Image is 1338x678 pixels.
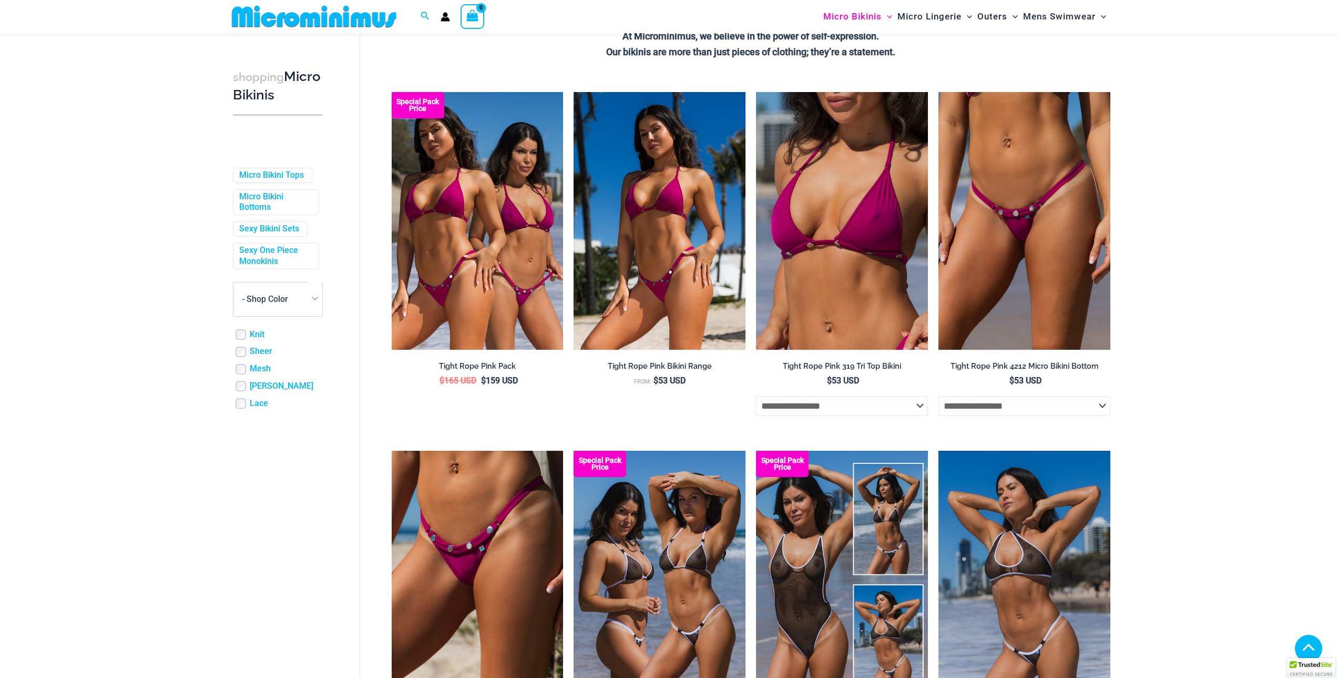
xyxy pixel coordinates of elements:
bdi: 53 USD [827,376,859,386]
img: Tight Rope Pink 319 Top 4228 Thong 05 [574,92,745,350]
a: View Shopping Cart, empty [461,4,485,28]
a: Tight Rope Pink Bikini Range [574,361,745,375]
a: Collection Pack F Collection Pack B (3)Collection Pack B (3) [392,92,564,350]
span: Menu Toggle [882,3,892,30]
img: Tight Rope Pink 319 Top 01 [756,92,928,350]
span: From: [634,378,651,385]
strong: Our bikinis are more than just pieces of clothing; they’re a statement. [606,46,895,57]
span: Micro Bikinis [823,3,882,30]
strong: At Microminimus, we believe in the power of self-expression. [622,31,879,42]
a: Tight Rope Pink 319 Top 4228 Thong 05Tight Rope Pink 319 Top 4228 Thong 06Tight Rope Pink 319 Top... [574,92,745,350]
a: Search icon link [421,10,430,23]
bdi: 53 USD [653,376,686,386]
a: Tight Rope Pink 319 4212 Micro 01Tight Rope Pink 319 4212 Micro 02Tight Rope Pink 319 4212 Micro 02 [938,92,1110,350]
a: Tight Rope Pink Pack [392,361,564,375]
span: Outers [977,3,1007,30]
h3: Micro Bikinis [233,68,323,104]
span: Menu Toggle [1007,3,1018,30]
a: Sexy One Piece Monokinis [239,245,311,267]
span: $ [481,376,486,386]
span: Menu Toggle [1096,3,1106,30]
b: Special Pack Price [574,457,626,471]
a: Mesh [250,363,271,375]
img: MM SHOP LOGO FLAT [228,5,401,28]
a: Micro LingerieMenu ToggleMenu Toggle [895,3,975,30]
h2: Tight Rope Pink 319 Tri Top Bikini [756,361,928,371]
span: shopping [233,70,284,84]
a: Sexy Bikini Sets [239,224,299,235]
span: $ [440,376,444,386]
span: Micro Lingerie [897,3,962,30]
bdi: 165 USD [440,376,476,386]
nav: Site Navigation [819,2,1111,32]
img: Tight Rope Pink 319 4212 Micro 01 [938,92,1110,350]
a: [PERSON_NAME] [250,381,313,392]
h2: Tight Rope Pink 4212 Micro Bikini Bottom [938,361,1110,371]
bdi: 159 USD [481,376,518,386]
span: $ [1009,376,1014,386]
span: - Shop Color [233,282,322,316]
a: Sheer [250,346,272,357]
b: Special Pack Price [392,98,444,112]
h2: Tight Rope Pink Pack [392,361,564,371]
span: Mens Swimwear [1023,3,1096,30]
b: Special Pack Price [756,457,809,471]
a: Micro Bikini Tops [239,170,304,181]
a: OutersMenu ToggleMenu Toggle [975,3,1020,30]
a: Micro Bikini Bottoms [239,191,311,214]
span: $ [653,376,658,386]
a: Account icon link [441,12,450,22]
a: Knit [250,329,264,340]
span: $ [827,376,832,386]
a: Tight Rope Pink 319 Top 01Tight Rope Pink 319 Top 4228 Thong 06Tight Rope Pink 319 Top 4228 Thong 06 [756,92,928,350]
span: Menu Toggle [962,3,972,30]
h2: Tight Rope Pink Bikini Range [574,361,745,371]
a: Mens SwimwearMenu ToggleMenu Toggle [1020,3,1109,30]
a: Lace [250,398,268,409]
bdi: 53 USD [1009,376,1041,386]
span: - Shop Color [242,294,288,304]
div: TrustedSite Certified [1287,658,1335,678]
a: Tight Rope Pink 4212 Micro Bikini Bottom [938,361,1110,375]
a: Micro BikinisMenu ToggleMenu Toggle [821,3,895,30]
img: Collection Pack F [392,92,564,350]
a: Tight Rope Pink 319 Tri Top Bikini [756,361,928,375]
span: - Shop Color [233,282,323,317]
